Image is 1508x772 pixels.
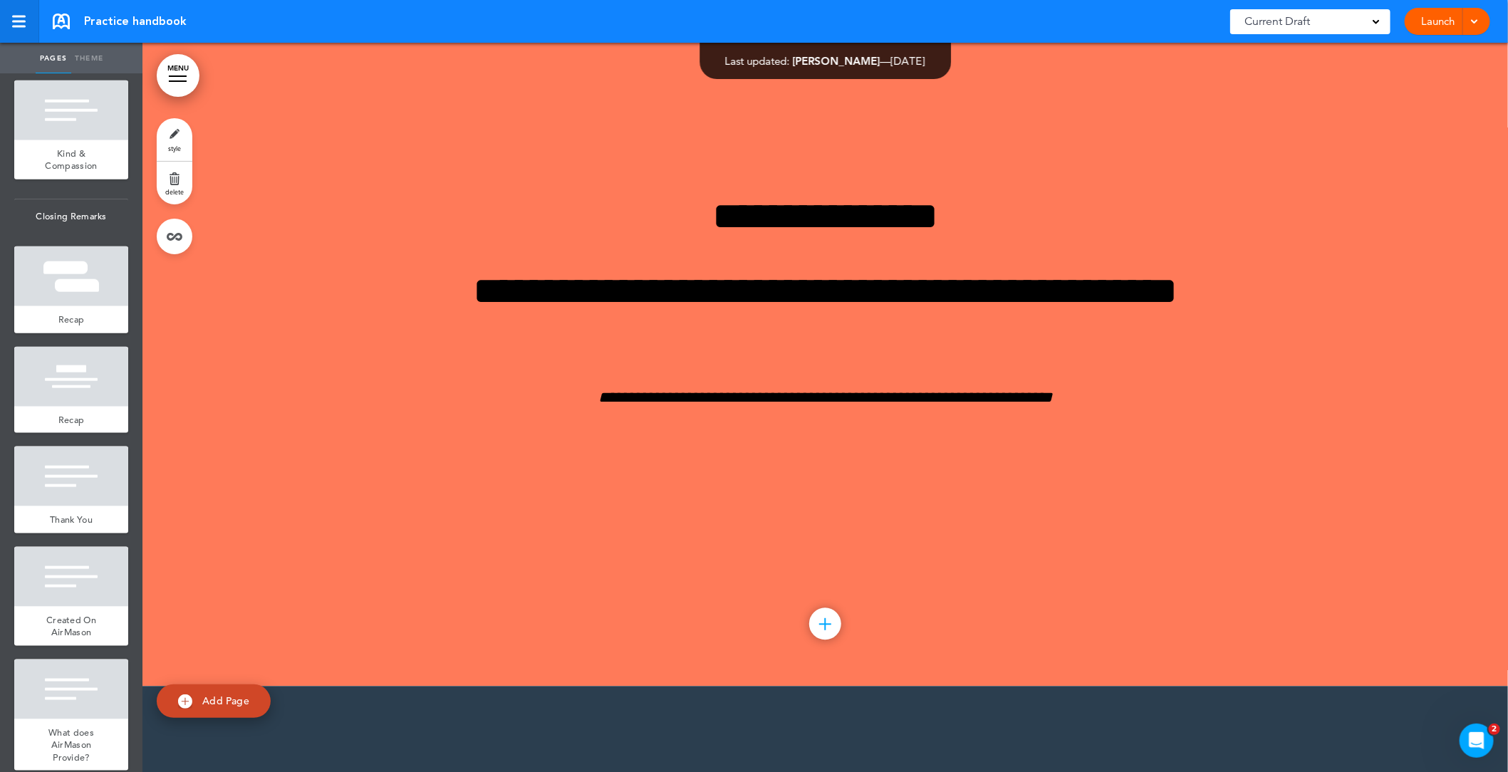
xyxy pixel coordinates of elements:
span: 2 [1489,724,1500,735]
a: Theme [71,43,107,74]
span: Recap [58,414,85,426]
span: delete [165,187,184,196]
span: [DATE] [891,54,925,68]
span: Current Draft [1244,11,1310,31]
a: MENU [157,54,199,97]
iframe: Intercom live chat [1460,724,1494,758]
a: Add Page [157,684,271,718]
a: Launch [1415,8,1460,35]
a: Pages [36,43,71,74]
span: style [168,144,181,152]
span: Created On AirMason [46,614,96,639]
a: Thank You [14,506,128,533]
img: add.svg [178,694,192,709]
span: Closing Remarks [14,199,128,234]
span: Last updated: [725,54,790,68]
a: Recap [14,407,128,434]
a: style [157,118,192,161]
span: Add Page [202,694,249,707]
a: What does AirMason Provide? [14,719,128,771]
a: Kind & Compassion [14,140,128,179]
span: Practice handbook [84,14,187,29]
span: Thank You [50,513,93,526]
span: Recap [58,313,85,325]
a: Created On AirMason [14,607,128,646]
a: delete [157,162,192,204]
span: Kind & Compassion [46,147,98,172]
a: Recap [14,306,128,333]
span: [PERSON_NAME] [793,54,880,68]
div: — [725,56,925,66]
span: What does AirMason Provide? [48,726,94,763]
